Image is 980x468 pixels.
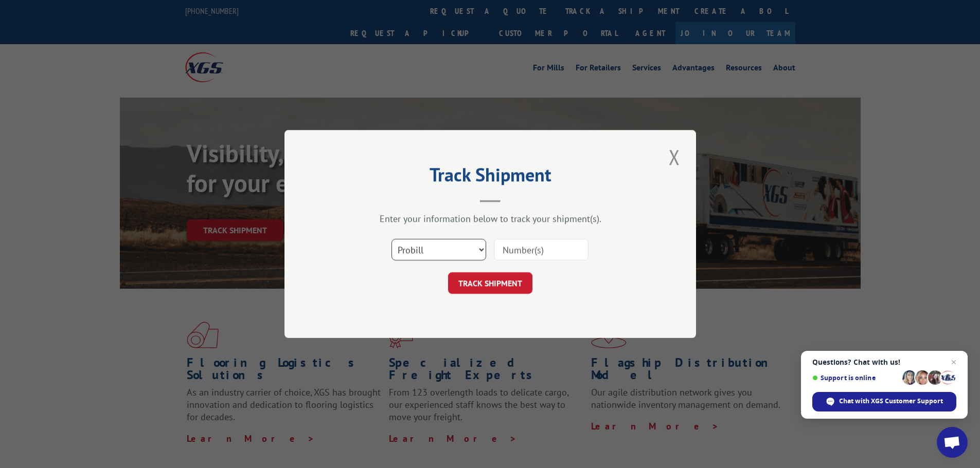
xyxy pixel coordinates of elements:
[336,213,645,224] div: Enter your information below to track your shipment(s).
[666,143,683,171] button: Close modal
[937,427,968,458] a: Open chat
[812,392,956,411] span: Chat with XGS Customer Support
[494,239,589,260] input: Number(s)
[839,397,943,406] span: Chat with XGS Customer Support
[812,358,956,366] span: Questions? Chat with us!
[448,272,532,294] button: TRACK SHIPMENT
[336,167,645,187] h2: Track Shipment
[812,374,899,382] span: Support is online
